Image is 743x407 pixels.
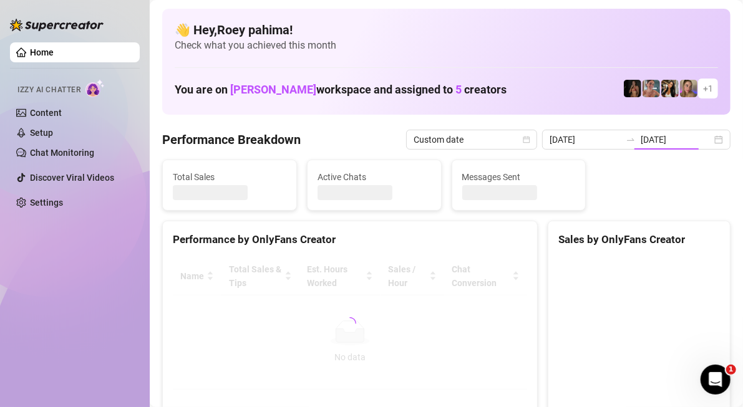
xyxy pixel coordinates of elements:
span: 1 [726,365,736,375]
span: + 1 [703,82,713,95]
a: Setup [30,128,53,138]
img: the_bohema [624,80,641,97]
img: Cherry [680,80,697,97]
img: AI Chatter [85,79,105,97]
span: 5 [455,83,462,96]
input: Start date [550,133,621,146]
span: Custom date [414,130,530,149]
h4: 👋 Hey, Roey pahima ! [175,21,718,39]
span: Izzy AI Chatter [17,84,80,96]
a: Discover Viral Videos [30,173,114,183]
span: Total Sales [173,170,286,184]
a: Chat Monitoring [30,148,94,158]
span: [PERSON_NAME] [230,83,316,96]
input: End date [641,133,712,146]
a: Content [30,108,62,118]
span: loading [341,315,359,332]
span: to [626,135,636,145]
span: swap-right [626,135,636,145]
span: Active Chats [318,170,431,184]
div: Sales by OnlyFans Creator [558,231,720,248]
h1: You are on workspace and assigned to creators [175,83,507,97]
span: Messages Sent [462,170,576,184]
img: Yarden [643,80,660,97]
iframe: Intercom live chat [701,365,731,395]
img: logo-BBDzfeDw.svg [10,19,104,31]
span: calendar [523,136,530,143]
a: Home [30,47,54,57]
img: AdelDahan [661,80,679,97]
a: Settings [30,198,63,208]
span: Check what you achieved this month [175,39,718,52]
div: Performance by OnlyFans Creator [173,231,527,248]
h4: Performance Breakdown [162,131,301,148]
